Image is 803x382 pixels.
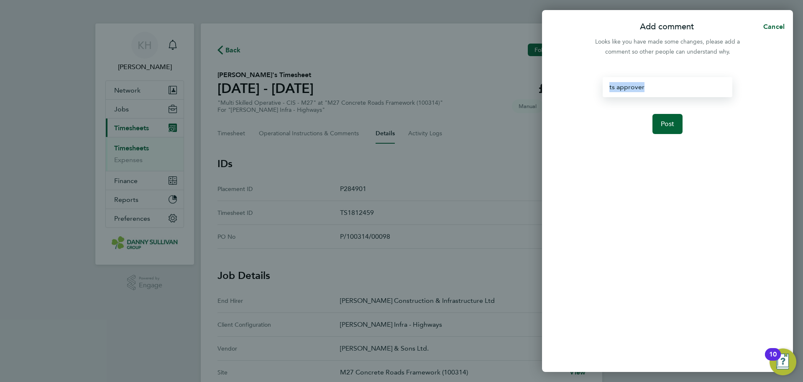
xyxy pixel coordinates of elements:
div: Looks like you have made some changes, please add a comment so other people can understand why. [591,37,744,57]
span: Cancel [761,23,785,31]
button: Post [652,114,683,134]
button: Open Resource Center, 10 new notifications [770,348,796,375]
p: Add comment [640,21,694,33]
button: Cancel [750,18,793,35]
div: 10 [769,354,777,365]
span: Post [661,120,675,128]
div: ts approver [603,77,732,97]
